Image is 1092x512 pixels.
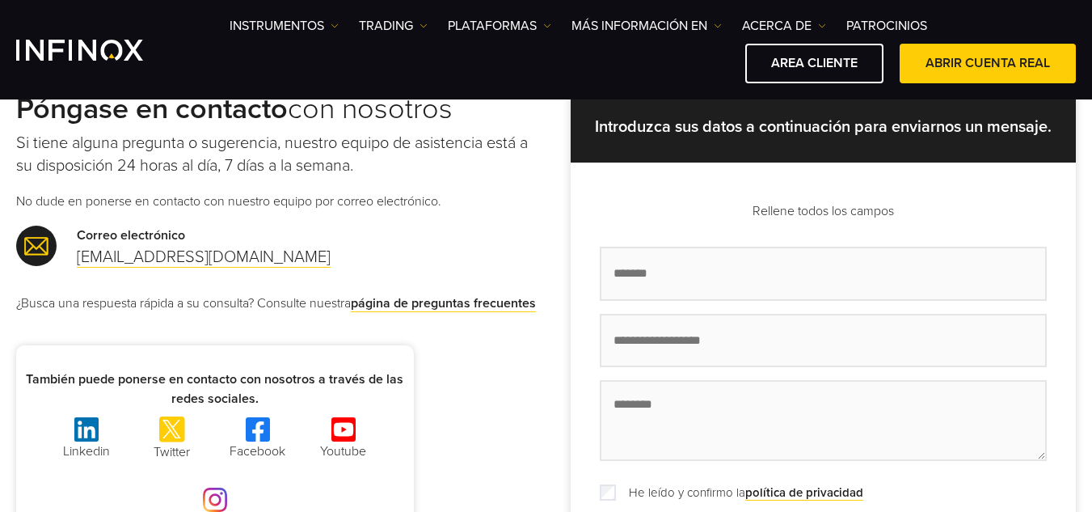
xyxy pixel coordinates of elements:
a: TRADING [359,16,428,36]
strong: Correo electrónico [77,227,185,243]
a: PLATAFORMAS [448,16,551,36]
a: Patrocinios [846,16,927,36]
p: Si tiene alguna pregunta o sugerencia, nuestro equipo de asistencia está a su disposición 24 hora... [16,132,546,177]
p: Twitter [132,442,213,462]
a: [EMAIL_ADDRESS][DOMAIN_NAME] [77,248,331,268]
p: ¿Busca una respuesta rápida a su consulta? Consulte nuestra [16,294,546,313]
a: política de privacidad [745,485,863,501]
label: He leído y confirmo la [619,484,863,502]
a: ACERCA DE [742,16,826,36]
a: página de preguntas frecuentes [351,295,536,312]
a: AREA CLIENTE [745,44,883,83]
a: Instrumentos [230,16,339,36]
a: Más información en [571,16,722,36]
strong: Póngase en contacto [16,91,288,126]
strong: También puede ponerse en contacto con nosotros a través de las redes sociales. [26,371,403,407]
p: Linkedin [46,442,127,461]
p: No dude en ponerse en contacto con nuestro equipo por correo electrónico. [16,192,546,211]
strong: Introduzca sus datos a continuación para enviarnos un mensaje. [595,117,1052,137]
p: Youtube [303,442,384,461]
a: ABRIR CUENTA REAL [900,44,1076,83]
h2: con nosotros [16,91,546,127]
p: Rellene todos los campos [600,201,1047,221]
p: Facebook [217,442,298,461]
a: INFINOX Logo [16,40,181,61]
strong: política de privacidad [745,485,863,500]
